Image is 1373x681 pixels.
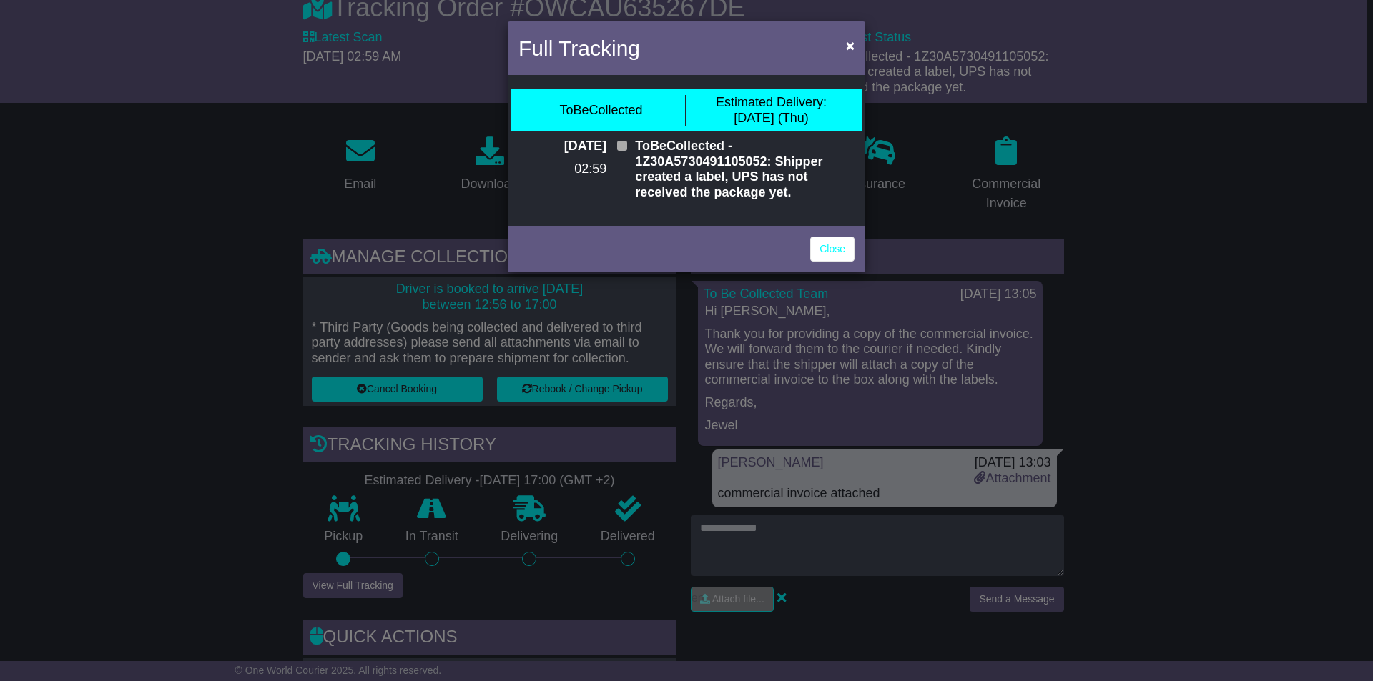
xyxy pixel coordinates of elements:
span: × [846,37,855,54]
a: Close [810,237,855,262]
span: Estimated Delivery: [716,95,827,109]
div: ToBeCollected [559,103,642,119]
p: 02:59 [518,161,606,177]
button: Close [839,31,862,60]
div: [DATE] (Thu) [716,95,827,126]
p: ToBeCollected - 1Z30A5730491105052: Shipper created a label, UPS has not received the package yet. [635,139,855,200]
p: [DATE] [518,139,606,154]
h4: Full Tracking [518,32,640,64]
